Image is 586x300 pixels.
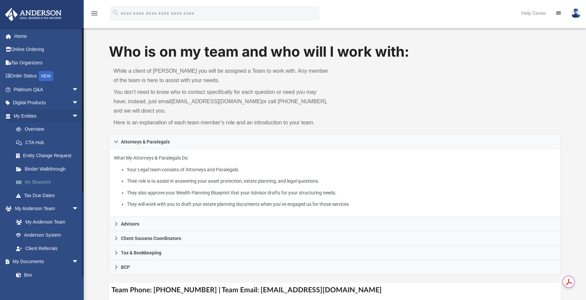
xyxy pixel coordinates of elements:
a: My Anderson Team [9,215,82,229]
a: Tax Organizers [5,56,89,69]
a: BCP [109,260,561,275]
img: Anderson Advisors Platinum Portal [3,8,64,21]
h4: Team Phone: [PHONE_NUMBER] | Team Email: [EMAIL_ADDRESS][DOMAIN_NAME] [109,283,561,298]
a: Binder Walkthrough [9,162,89,176]
a: Advisors [109,217,561,231]
li: They also approve your Wealth Planning Blueprint that your Advisor drafts for your structuring ne... [127,189,556,197]
i: search [112,9,119,16]
a: My Documentsarrow_drop_down [5,255,85,268]
span: arrow_drop_down [72,96,85,110]
a: Anderson System [9,229,85,242]
p: You don’t need to know who to contact specifically for each question or need you may have; instea... [114,87,330,116]
a: Overview [9,123,89,136]
a: Order StatusNEW [5,69,89,83]
span: BCP [121,265,130,269]
li: Their role is to assist in answering your asset protection, estate planning, and legal questions. [127,177,556,185]
a: Tax Due Dates [9,189,89,202]
a: My Entitiesarrow_drop_down [5,109,89,123]
i: menu [90,9,98,17]
a: Home [5,29,89,43]
a: Online Ordering [5,43,89,56]
h1: Who is on my team and who will I work with: [109,42,561,62]
span: arrow_drop_down [72,255,85,269]
span: Client Success Coordinators [121,236,181,241]
li: They will work with you to draft your estate planning documents when you’ve engaged us for those ... [127,200,556,208]
a: Platinum Q&Aarrow_drop_down [5,83,89,96]
span: Attorneys & Paralegals [121,139,170,144]
a: Client Referrals [9,242,85,255]
span: Advisors [121,222,139,226]
p: Here is an explanation of each team member’s role and an introduction to your team. [114,118,330,127]
div: Attorneys & Paralegals [109,149,561,217]
a: [EMAIL_ADDRESS][DOMAIN_NAME] [171,99,262,104]
span: arrow_drop_down [72,109,85,123]
a: Digital Productsarrow_drop_down [5,96,89,110]
a: My Blueprint [9,176,89,189]
a: CTA Hub [9,136,89,149]
a: Entity Change Request [9,149,89,163]
span: arrow_drop_down [72,202,85,216]
p: What My Attorneys & Paralegals Do: [114,154,556,208]
span: Tax & Bookkeeping [121,250,161,255]
a: My Anderson Teamarrow_drop_down [5,202,85,216]
li: Your Legal team consists of Attorneys and Paralegals. [127,166,556,174]
img: User Pic [571,8,581,18]
p: While a client of [PERSON_NAME] you will be assigned a Team to work with. Any member of the team ... [114,66,330,85]
a: Tax & Bookkeeping [109,246,561,260]
div: NEW [39,71,53,81]
span: arrow_drop_down [72,83,85,97]
a: Box [9,268,82,282]
a: menu [90,13,98,17]
a: Client Success Coordinators [109,231,561,246]
a: Attorneys & Paralegals [109,134,561,149]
